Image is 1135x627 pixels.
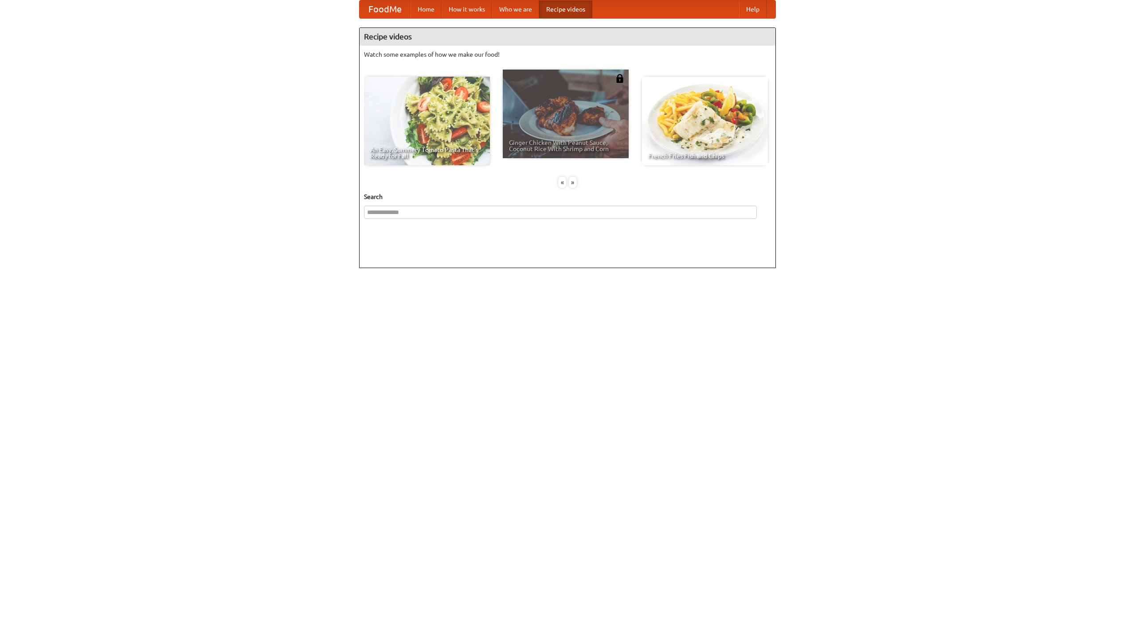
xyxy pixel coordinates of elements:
[411,0,442,18] a: Home
[648,153,762,159] span: French Fries Fish and Chips
[539,0,592,18] a: Recipe videos
[364,77,490,165] a: An Easy, Summery Tomato Pasta That's Ready for Fall
[492,0,539,18] a: Who we are
[569,177,577,188] div: »
[558,177,566,188] div: «
[360,0,411,18] a: FoodMe
[364,50,771,59] p: Watch some examples of how we make our food!
[739,0,767,18] a: Help
[360,28,775,46] h4: Recipe videos
[364,192,771,201] h5: Search
[642,77,768,165] a: French Fries Fish and Chips
[442,0,492,18] a: How it works
[615,74,624,83] img: 483408.png
[370,147,484,159] span: An Easy, Summery Tomato Pasta That's Ready for Fall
